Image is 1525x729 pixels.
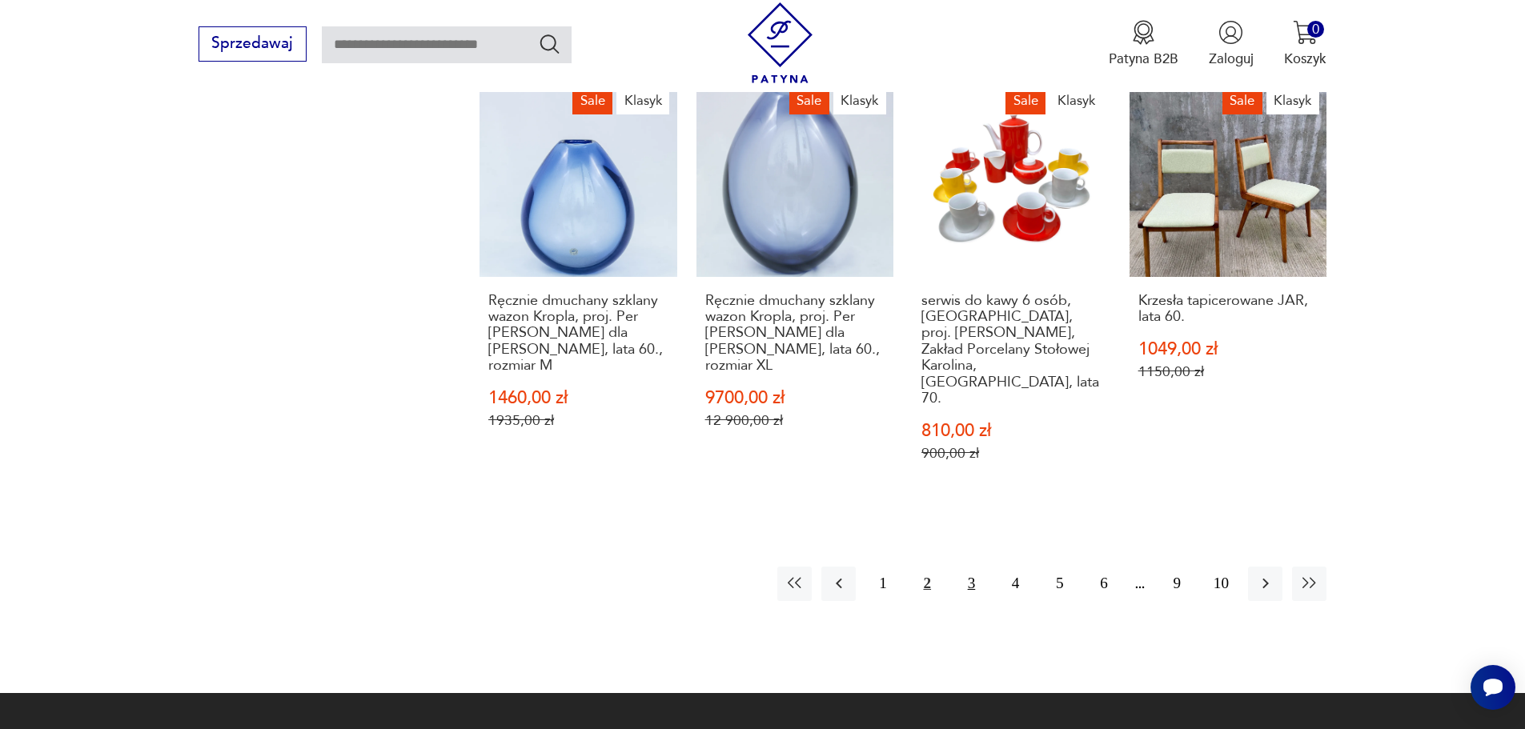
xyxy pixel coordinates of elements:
[921,423,1102,439] p: 810,00 zł
[1138,293,1318,326] h3: Krzesła tapicerowane JAR, lata 60.
[865,567,900,601] button: 1
[696,80,894,499] a: SaleKlasykRęcznie dmuchany szklany wazon Kropla, proj. Per Lütken dla Holmegaard, lata 60., rozmi...
[1160,567,1194,601] button: 9
[954,567,989,601] button: 3
[1130,80,1327,499] a: SaleKlasykKrzesła tapicerowane JAR, lata 60.Krzesła tapicerowane JAR, lata 60.1049,00 zł1150,00 zł
[1138,341,1318,358] p: 1049,00 zł
[1209,50,1254,68] p: Zaloguj
[1131,20,1156,45] img: Ikona medalu
[921,445,1102,462] p: 900,00 zł
[488,412,668,429] p: 1935,00 zł
[705,390,885,407] p: 9700,00 zł
[913,80,1110,499] a: SaleKlasykserwis do kawy 6 osób, Milo, proj. A. Sadulski, Zakład Porcelany Stołowej Karolina, Pol...
[1209,20,1254,68] button: Zaloguj
[1204,567,1238,601] button: 10
[199,38,307,51] a: Sprzedawaj
[1471,665,1515,710] iframe: Smartsupp widget button
[1284,20,1326,68] button: 0Koszyk
[1284,50,1326,68] p: Koszyk
[488,293,668,375] h3: Ręcznie dmuchany szklany wazon Kropla, proj. Per [PERSON_NAME] dla [PERSON_NAME], lata 60., rozmi...
[1109,50,1178,68] p: Patyna B2B
[740,2,821,83] img: Patyna - sklep z meblami i dekoracjami vintage
[705,412,885,429] p: 12 900,00 zł
[1042,567,1077,601] button: 5
[1109,20,1178,68] a: Ikona medaluPatyna B2B
[480,80,677,499] a: SaleKlasykRęcznie dmuchany szklany wazon Kropla, proj. Per Lütken dla Holmegaard, lata 60., rozmi...
[199,26,307,62] button: Sprzedawaj
[998,567,1033,601] button: 4
[1218,20,1243,45] img: Ikonka użytkownika
[488,390,668,407] p: 1460,00 zł
[538,32,561,55] button: Szukaj
[1307,21,1324,38] div: 0
[921,293,1102,407] h3: serwis do kawy 6 osób, [GEOGRAPHIC_DATA], proj. [PERSON_NAME], Zakład Porcelany Stołowej Karolina...
[910,567,945,601] button: 2
[1109,20,1178,68] button: Patyna B2B
[705,293,885,375] h3: Ręcznie dmuchany szklany wazon Kropla, proj. Per [PERSON_NAME] dla [PERSON_NAME], lata 60., rozmi...
[1138,363,1318,380] p: 1150,00 zł
[1293,20,1318,45] img: Ikona koszyka
[1086,567,1121,601] button: 6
